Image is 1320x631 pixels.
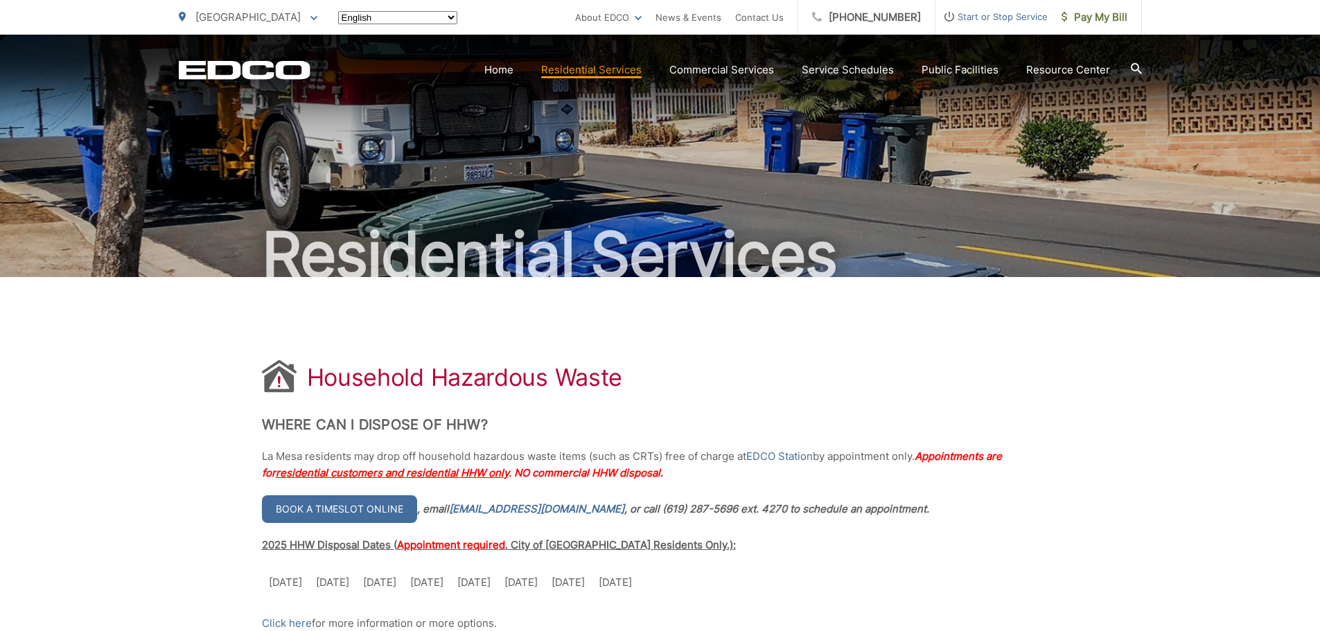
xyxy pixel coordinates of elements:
[356,567,403,598] td: [DATE]
[410,574,443,591] p: [DATE]
[541,62,642,78] a: Residential Services
[746,448,813,465] a: EDCO Station
[655,9,721,26] a: News & Events
[262,450,1002,479] span: Appointments are for . NO commercial HHW disposal.
[735,9,784,26] a: Contact Us
[450,567,498,598] td: [DATE]
[449,501,624,517] a: [EMAIL_ADDRESS][DOMAIN_NAME]
[417,502,929,515] em: , email , or call (619) 287-5696 ext. 4270 to schedule an appointment.
[262,416,1059,433] h2: Where Can I Dispose of HHW?
[545,567,592,598] td: [DATE]
[922,62,998,78] a: Public Facilities
[669,62,774,78] a: Commercial Services
[575,9,642,26] a: About EDCO
[592,567,639,598] td: [DATE]
[498,567,545,598] td: [DATE]
[802,62,894,78] a: Service Schedules
[307,364,623,391] h1: Household Hazardous Waste
[397,538,505,551] span: Appointment required
[316,574,349,591] p: [DATE]
[262,448,1059,481] p: La Mesa residents may drop off household hazardous waste items (such as CRTs) free of charge at b...
[338,11,457,24] select: Select a language
[179,60,310,80] a: EDCD logo. Return to the homepage.
[484,62,513,78] a: Home
[276,466,509,479] span: residential customers and residential HHW only
[1026,62,1110,78] a: Resource Center
[179,220,1142,290] h2: Residential Services
[1062,9,1127,26] span: Pay My Bill
[262,567,309,598] td: [DATE]
[195,10,301,24] span: [GEOGRAPHIC_DATA]
[262,538,736,551] span: 2025 HHW Disposal Dates ( . City of [GEOGRAPHIC_DATA] Residents Only.):
[262,495,417,523] a: Book a timeslot online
